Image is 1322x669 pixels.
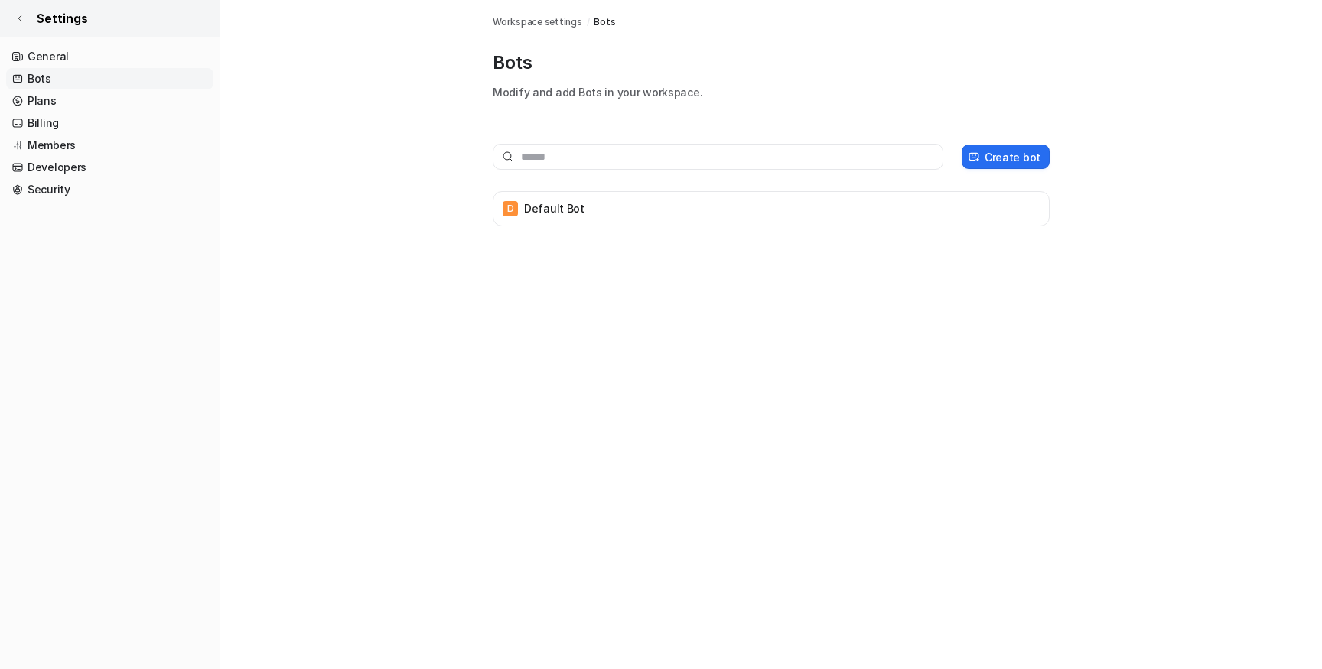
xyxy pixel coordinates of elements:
[6,179,213,200] a: Security
[37,9,88,28] span: Settings
[6,90,213,112] a: Plans
[594,15,615,29] a: Bots
[503,201,518,216] span: D
[962,145,1050,169] button: Create bot
[6,157,213,178] a: Developers
[6,112,213,134] a: Billing
[493,15,582,29] a: Workspace settings
[968,151,980,163] img: create
[985,149,1040,165] p: Create bot
[587,15,590,29] span: /
[493,84,1050,100] p: Modify and add Bots in your workspace.
[524,201,584,216] p: Default Bot
[6,135,213,156] a: Members
[493,50,1050,75] p: Bots
[6,68,213,89] a: Bots
[6,46,213,67] a: General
